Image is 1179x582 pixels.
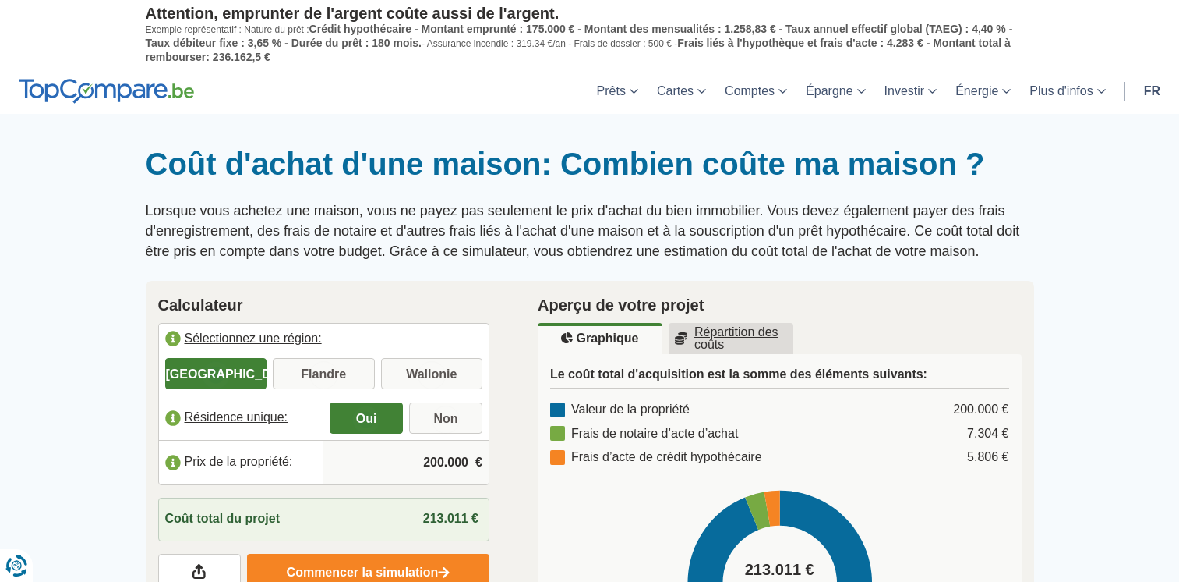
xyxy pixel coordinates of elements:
a: Prêts [588,68,648,114]
label: Résidence unique: [159,401,324,435]
a: Épargne [796,68,875,114]
span: Frais liés à l'hypothèque et frais d'acte : 4.283 € - Montant total à rembourser: 236.162,5 € [146,37,1011,63]
span: € [475,454,482,472]
a: fr [1135,68,1170,114]
div: 200.000 € [953,401,1008,419]
input: | [330,442,482,484]
a: Comptes [715,68,796,114]
label: Prix de la propriété: [159,445,324,480]
u: Graphique [561,332,638,345]
img: Commencer la simulation [438,566,450,580]
p: Attention, emprunter de l'argent coûte aussi de l'argent. [146,4,1034,23]
label: Wallonie [381,358,483,389]
a: Plus d'infos [1020,68,1114,114]
label: Flandre [273,358,375,389]
a: Investir [875,68,947,114]
img: TopCompare [19,79,194,104]
label: Sélectionnez une région: [159,324,489,358]
h3: Le coût total d'acquisition est la somme des éléments suivants: [550,367,1009,389]
h2: Aperçu de votre projet [538,293,1022,317]
span: Crédit hypothécaire - Montant emprunté : 175.000 € - Montant des mensualités : 1.258,83 € - Taux ... [146,23,1013,49]
span: 213.011 € [423,512,478,525]
span: Coût total du projet [165,510,281,528]
div: Valeur de la propriété [550,401,690,419]
a: Énergie [946,68,1020,114]
a: Cartes [648,68,715,114]
h2: Calculateur [158,293,490,317]
div: Frais de notaire d’acte d’achat [550,425,738,443]
div: 7.304 € [967,425,1008,443]
h1: Coût d'achat d'une maison: Combien coûte ma maison ? [146,145,1034,183]
u: Répartition des coûts [675,326,787,351]
p: Exemple représentatif : Nature du prêt : - Assurance incendie : 319.34 €/an - Frais de dossier : ... [146,23,1034,64]
div: 5.806 € [967,449,1008,467]
label: [GEOGRAPHIC_DATA] [165,358,267,389]
label: Oui [330,403,403,434]
label: Non [409,403,482,434]
p: Lorsque vous achetez une maison, vous ne payez pas seulement le prix d'achat du bien immobilier. ... [146,201,1034,261]
span: 213.011 € [745,559,814,581]
div: Frais d’acte de crédit hypothécaire [550,449,762,467]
